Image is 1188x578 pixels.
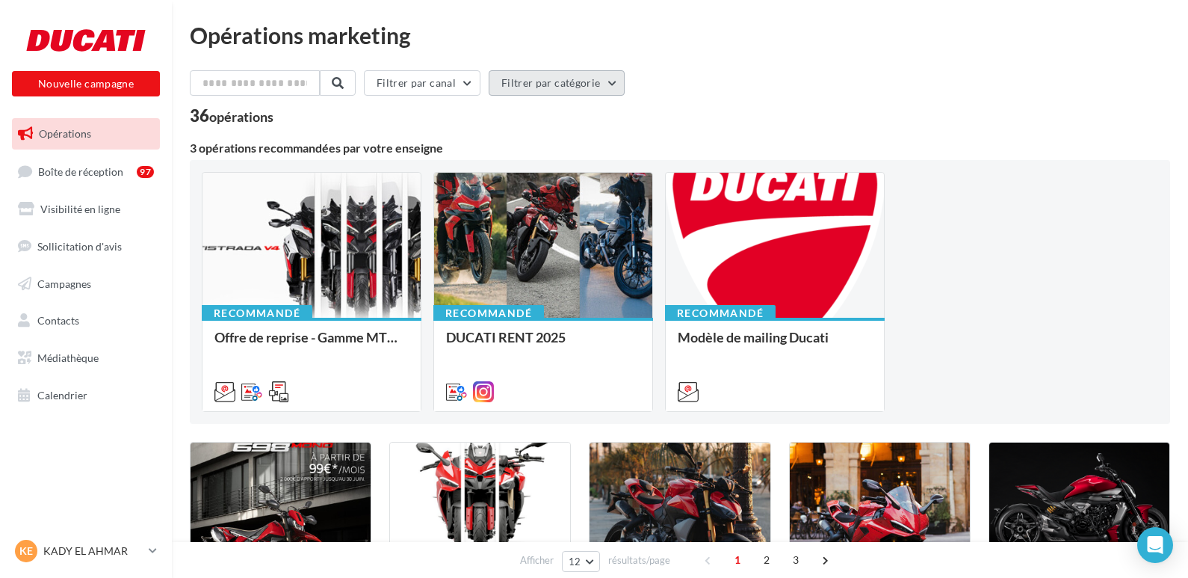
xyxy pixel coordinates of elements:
a: Campagnes [9,268,163,300]
span: Opérations [39,127,91,140]
p: KADY EL AHMAR [43,544,143,559]
div: Recommandé [433,305,544,322]
button: Filtrer par canal [364,70,480,96]
span: Sollicitation d'avis [37,240,122,253]
span: 1 [726,548,749,572]
div: Modèle de mailing Ducati [678,330,872,360]
span: Calendrier [37,389,87,402]
div: Offre de reprise - Gamme MTS V4 [214,330,409,360]
div: Opérations marketing [190,24,1170,46]
button: 12 [562,551,600,572]
div: 3 opérations recommandées par votre enseigne [190,142,1170,154]
div: 36 [190,108,273,124]
span: Visibilité en ligne [40,203,120,215]
div: DUCATI RENT 2025 [446,330,640,360]
a: Calendrier [9,380,163,411]
div: Recommandé [202,305,312,322]
span: 2 [755,548,779,572]
span: Boîte de réception [38,165,123,177]
a: Visibilité en ligne [9,194,163,225]
div: Open Intercom Messenger [1137,527,1173,563]
a: Médiathèque [9,342,163,374]
div: Recommandé [665,305,776,322]
button: Nouvelle campagne [12,71,160,96]
a: Sollicitation d'avis [9,231,163,262]
a: Opérations [9,118,163,150]
span: 3 [784,548,808,572]
span: 12 [569,556,581,568]
a: KE KADY EL AHMAR [12,537,160,565]
a: Contacts [9,305,163,336]
span: Médiathèque [37,351,99,364]
span: Campagnes [37,277,91,289]
div: 97 [137,166,154,178]
div: opérations [209,110,273,123]
span: Contacts [37,314,79,327]
span: résultats/page [608,553,670,568]
span: KE [19,544,33,559]
span: Afficher [520,553,554,568]
button: Filtrer par catégorie [489,70,625,96]
a: Boîte de réception97 [9,156,163,188]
